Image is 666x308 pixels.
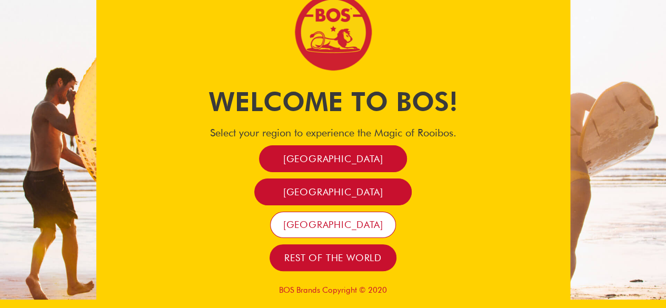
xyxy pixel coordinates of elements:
span: Rest of the world [284,252,382,264]
span: [GEOGRAPHIC_DATA] [283,218,383,231]
span: [GEOGRAPHIC_DATA] [283,153,383,165]
p: BOS Brands Copyright © 2020 [96,285,570,295]
h1: Welcome to BOS! [96,83,570,120]
h4: Select your region to experience the Magic of Rooibos. [96,126,570,139]
a: Rest of the world [270,244,396,271]
a: [GEOGRAPHIC_DATA] [270,212,395,239]
span: [GEOGRAPHIC_DATA] [283,186,383,198]
a: [GEOGRAPHIC_DATA] [259,145,407,172]
a: [GEOGRAPHIC_DATA] [254,178,412,205]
